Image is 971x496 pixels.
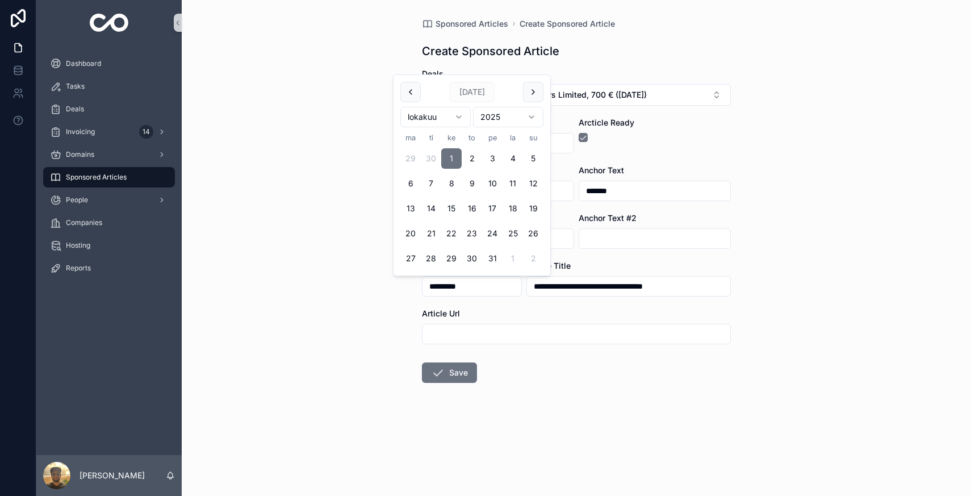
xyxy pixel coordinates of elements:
button: perjantaina 24. lokakuuta 2025 [482,223,503,244]
span: People [66,195,88,205]
button: sunnuntaina 5. lokakuuta 2025 [523,148,543,169]
h1: Create Sponsored Article [422,43,559,59]
button: Save [422,362,477,383]
th: torstai [462,132,482,144]
span: Article Url [422,309,460,318]
a: Hosting [43,235,175,256]
button: tiistaina 28. lokakuuta 2025 [421,248,441,269]
button: sunnuntaina 19. lokakuuta 2025 [523,198,543,219]
button: keskiviikkona 29. lokakuuta 2025 [441,248,462,269]
span: Companies [66,218,102,227]
button: lauantaina 4. lokakuuta 2025 [503,148,523,169]
button: perjantaina 10. lokakuuta 2025 [482,173,503,194]
button: maanantaina 29. syyskuuta 2025 [400,148,421,169]
button: tiistaina 30. syyskuuta 2025 [421,148,441,169]
span: Deals [422,69,443,78]
button: lauantaina 11. lokakuuta 2025 [503,173,523,194]
span: Anchor Text [579,165,624,175]
p: [PERSON_NAME] [79,470,145,481]
button: maanantaina 13. lokakuuta 2025 [400,198,421,219]
span: Hosting [66,241,90,250]
a: Deals [43,99,175,119]
button: lauantaina 1. marraskuuta 2025 [503,248,523,269]
span: Anchor Text #2 [579,213,637,223]
div: scrollable content [36,45,182,293]
span: Dashboard [66,59,101,68]
th: lauantai [503,132,523,144]
a: Sponsored Articles [43,167,175,187]
button: torstaina 9. lokakuuta 2025 [462,173,482,194]
th: sunnuntai [523,132,543,144]
a: Domains [43,144,175,165]
a: Dashboard [43,53,175,74]
button: lauantaina 18. lokakuuta 2025 [503,198,523,219]
button: sunnuntaina 26. lokakuuta 2025 [523,223,543,244]
button: perjantaina 17. lokakuuta 2025 [482,198,503,219]
button: keskiviikkona 8. lokakuuta 2025 [441,173,462,194]
span: Reports [66,264,91,273]
button: maanantaina 20. lokakuuta 2025 [400,223,421,244]
button: torstaina 16. lokakuuta 2025 [462,198,482,219]
div: 14 [139,125,153,139]
span: Domains [66,150,94,159]
button: torstaina 30. lokakuuta 2025 [462,248,482,269]
button: torstaina 23. lokakuuta 2025 [462,223,482,244]
button: sunnuntaina 2. marraskuuta 2025 [523,248,543,269]
button: tiistaina 21. lokakuuta 2025 [421,223,441,244]
span: Deals [66,105,84,114]
a: Invoicing14 [43,122,175,142]
button: maanantaina 6. lokakuuta 2025 [400,173,421,194]
a: Reports [43,258,175,278]
button: keskiviikkona 22. lokakuuta 2025 [441,223,462,244]
a: People [43,190,175,210]
span: Tasks [66,82,85,91]
button: Today, keskiviikkona 1. lokakuuta 2025, selected [441,148,462,169]
th: perjantai [482,132,503,144]
th: maanantai [400,132,421,144]
button: perjantaina 3. lokakuuta 2025 [482,148,503,169]
button: tiistaina 14. lokakuuta 2025 [421,198,441,219]
button: maanantaina 27. lokakuuta 2025 [400,248,421,269]
span: Sponsored Articles [66,173,127,182]
span: Invoicing [66,127,95,136]
button: sunnuntaina 12. lokakuuta 2025 [523,173,543,194]
button: torstaina 2. lokakuuta 2025 [462,148,482,169]
img: App logo [90,14,129,32]
th: tiistai [421,132,441,144]
button: Select Button [422,84,731,106]
a: Companies [43,212,175,233]
a: Sponsored Articles [422,18,508,30]
button: tiistaina 7. lokakuuta 2025 [421,173,441,194]
th: keskiviikko [441,132,462,144]
span: Sponsored Articles [436,18,508,30]
button: lauantaina 25. lokakuuta 2025 [503,223,523,244]
span: Arcticle Ready [579,118,634,127]
table: lokakuu 2025 [400,132,543,269]
button: perjantaina 31. lokakuuta 2025 [482,248,503,269]
a: Tasks [43,76,175,97]
button: keskiviikkona 15. lokakuuta 2025 [441,198,462,219]
a: Create Sponsored Article [520,18,615,30]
